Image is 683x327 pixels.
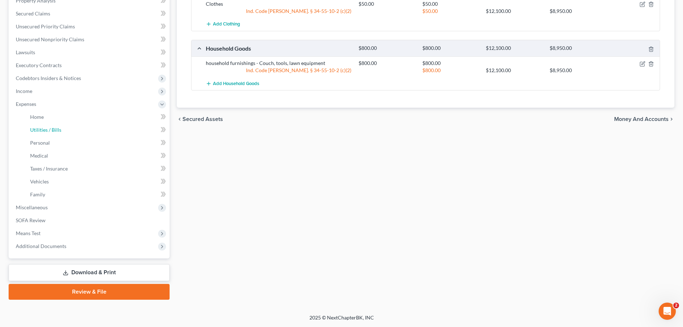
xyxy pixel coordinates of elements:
[30,178,49,184] span: Vehicles
[419,0,482,8] div: $50.00
[24,175,170,188] a: Vehicles
[213,81,259,87] span: Add Household Goods
[419,8,482,15] div: $50.00
[9,264,170,281] a: Download & Print
[482,45,546,52] div: $12,100.00
[16,75,81,81] span: Codebtors Insiders & Notices
[10,20,170,33] a: Unsecured Priority Claims
[10,46,170,59] a: Lawsuits
[24,111,170,123] a: Home
[673,303,679,308] span: 2
[30,165,68,172] span: Taxes / Insurance
[16,36,84,42] span: Unsecured Nonpriority Claims
[482,8,546,15] div: $12,100.00
[30,191,45,197] span: Family
[16,101,36,107] span: Expenses
[202,60,355,67] div: household furnishings - Couch, tools, lawn equipment
[16,88,32,94] span: Income
[24,162,170,175] a: Taxes / Insurance
[546,67,610,74] div: $8,950.00
[10,7,170,20] a: Secured Claims
[16,10,50,17] span: Secured Claims
[30,127,61,133] span: Utilities / Bills
[16,230,41,236] span: Means Test
[202,67,355,74] div: Ind. Code [PERSON_NAME]. § 34-55-10-2 (c)(2)
[30,140,50,146] span: Personal
[182,116,223,122] span: Secured Assets
[16,217,46,223] span: SOFA Review
[24,188,170,201] a: Family
[355,0,418,8] div: $50.00
[16,23,75,29] span: Unsecured Priority Claims
[137,314,546,327] div: 2025 © NextChapterBK, INC
[419,45,482,52] div: $800.00
[10,214,170,227] a: SOFA Review
[614,116,669,122] span: Money and Accounts
[9,284,170,300] a: Review & File
[177,116,182,122] i: chevron_left
[482,67,546,74] div: $12,100.00
[546,8,610,15] div: $8,950.00
[202,0,355,8] div: Clothes
[614,116,674,122] button: Money and Accounts chevron_right
[419,60,482,67] div: $800.00
[206,18,240,31] button: Add Clothing
[202,45,355,52] div: Household Goods
[24,123,170,136] a: Utilities / Bills
[177,116,223,122] button: chevron_left Secured Assets
[10,33,170,46] a: Unsecured Nonpriority Claims
[30,114,44,120] span: Home
[546,45,610,52] div: $8,950.00
[16,62,62,68] span: Executory Contracts
[24,136,170,149] a: Personal
[355,60,418,67] div: $800.00
[16,243,66,249] span: Additional Documents
[419,67,482,74] div: $800.00
[30,153,48,159] span: Medical
[206,77,259,90] button: Add Household Goods
[10,59,170,72] a: Executory Contracts
[355,45,418,52] div: $800.00
[16,204,48,210] span: Miscellaneous
[659,303,676,320] iframe: Intercom live chat
[213,22,240,27] span: Add Clothing
[24,149,170,162] a: Medical
[202,8,355,15] div: Ind. Code [PERSON_NAME]. § 34-55-10-2 (c)(2)
[16,49,35,55] span: Lawsuits
[669,116,674,122] i: chevron_right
